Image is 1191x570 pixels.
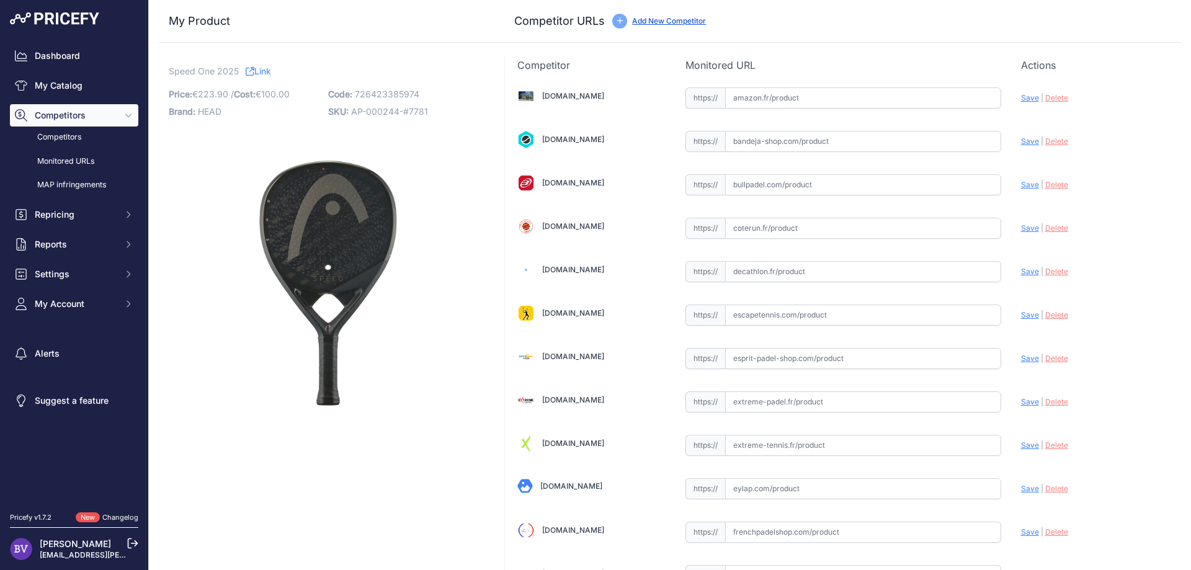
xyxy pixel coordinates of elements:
span: https:// [685,348,725,369]
a: Monitored URLs [10,151,138,172]
a: [DOMAIN_NAME] [542,91,604,100]
a: Add New Competitor [632,16,706,25]
span: Save [1021,267,1039,276]
span: Delete [1045,267,1068,276]
input: bandeja-shop.com/product [725,131,1001,152]
p: Monitored URL [685,58,1001,73]
span: | [1041,484,1043,493]
span: New [76,512,100,523]
span: Code: [328,89,352,99]
a: [DOMAIN_NAME] [542,178,604,187]
a: [DOMAIN_NAME] [542,352,604,361]
span: Save [1021,223,1039,233]
span: https:// [685,87,725,109]
a: Competitors [10,127,138,148]
span: Delete [1045,484,1068,493]
span: | [1041,180,1043,189]
button: Repricing [10,203,138,226]
input: amazon.fr/product [725,87,1001,109]
input: esprit-padel-shop.com/product [725,348,1001,369]
a: Alerts [10,342,138,365]
span: | [1041,310,1043,319]
span: Settings [35,268,116,280]
input: decathlon.fr/product [725,261,1001,282]
a: My Catalog [10,74,138,97]
span: Save [1021,180,1039,189]
span: | [1041,354,1043,363]
span: Save [1021,527,1039,537]
span: https:// [685,435,725,456]
span: Delete [1045,310,1068,319]
button: Reports [10,233,138,256]
span: | [1041,440,1043,450]
span: Speed One 2025 [169,63,239,79]
span: | [1041,527,1043,537]
input: extreme-tennis.fr/product [725,435,1001,456]
a: [EMAIL_ADDRESS][PERSON_NAME][DOMAIN_NAME] [40,550,231,559]
span: Brand: [169,106,195,117]
span: Price: [169,89,192,99]
div: Pricefy v1.7.2 [10,512,51,523]
h3: Competitor URLs [514,12,605,30]
img: Pricefy Logo [10,12,99,25]
a: [DOMAIN_NAME] [542,265,604,274]
span: Delete [1045,354,1068,363]
span: Delete [1045,223,1068,233]
span: | [1041,267,1043,276]
span: https:// [685,391,725,412]
a: [DOMAIN_NAME] [542,221,604,231]
span: https:// [685,261,725,282]
p: Competitor [517,58,665,73]
h3: My Product [169,12,480,30]
p: Actions [1021,58,1169,73]
span: 726423385974 [355,89,419,99]
span: https:// [685,174,725,195]
input: escapetennis.com/product [725,305,1001,326]
button: Settings [10,263,138,285]
span: Delete [1045,93,1068,102]
input: frenchpadelshop.com/product [725,522,1001,543]
span: Delete [1045,397,1068,406]
span: | [1041,223,1043,233]
span: Repricing [35,208,116,221]
button: My Account [10,293,138,315]
span: 100.00 [261,89,290,99]
span: / € [231,89,290,99]
span: Save [1021,136,1039,146]
a: [DOMAIN_NAME] [542,395,604,404]
span: Save [1021,440,1039,450]
span: https:// [685,218,725,239]
a: [DOMAIN_NAME] [542,308,604,318]
a: [DOMAIN_NAME] [542,439,604,448]
span: Delete [1045,527,1068,537]
span: https:// [685,131,725,152]
span: 223.90 [198,89,228,99]
span: Cost: [234,89,256,99]
span: Delete [1045,180,1068,189]
span: | [1041,93,1043,102]
span: | [1041,397,1043,406]
span: https:// [685,522,725,543]
input: coterun.fr/product [725,218,1001,239]
span: My Account [35,298,116,310]
span: HEAD [198,106,221,117]
span: Save [1021,310,1039,319]
span: Reports [35,238,116,251]
nav: Sidebar [10,45,138,497]
a: Changelog [102,513,138,522]
span: Delete [1045,440,1068,450]
p: € [169,86,321,103]
span: Save [1021,484,1039,493]
a: Link [246,63,271,79]
a: [DOMAIN_NAME] [542,135,604,144]
input: extreme-padel.fr/product [725,391,1001,412]
span: Save [1021,93,1039,102]
span: Competitors [35,109,116,122]
span: Delete [1045,136,1068,146]
span: https:// [685,305,725,326]
span: Save [1021,397,1039,406]
span: SKU: [328,106,349,117]
span: Save [1021,354,1039,363]
a: MAP infringements [10,174,138,196]
a: [DOMAIN_NAME] [542,525,604,535]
